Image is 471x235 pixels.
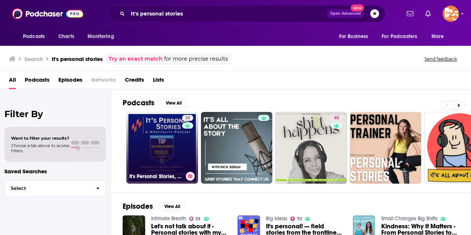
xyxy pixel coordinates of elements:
span: Logged in as kerrifulks [443,6,459,22]
span: Want to filter your results? [11,136,69,141]
a: 72 [290,217,302,221]
button: Select [4,180,106,197]
span: For Podcasters [382,31,417,42]
h3: It's personal stories [52,55,103,62]
span: New [351,4,364,11]
span: Choose a tab above to access filters. [11,143,69,153]
a: 45 [275,112,347,184]
a: Big Ideas [266,215,287,222]
a: 30 [182,115,193,121]
a: Show notifications dropdown [422,7,434,20]
span: Open Advanced [330,12,361,16]
a: 33 [189,217,201,221]
a: EpisodesView All [123,202,185,211]
button: Open AdvancedNew [327,9,364,18]
button: open menu [334,30,377,44]
a: 45 [331,115,342,121]
span: Select [5,186,90,191]
span: More [431,31,444,42]
a: Intimate Breath [151,215,186,222]
input: Search podcasts, credits, & more... [128,8,327,20]
a: Show notifications dropdown [404,7,416,20]
button: Show profile menu [443,6,459,22]
a: Podcasts [25,74,50,89]
span: 33 [195,217,201,221]
button: View All [160,99,187,108]
a: Lists [153,74,164,89]
span: 72 [297,217,302,221]
a: Credits [125,74,144,89]
span: Charts [58,31,74,42]
a: Charts [54,30,79,44]
a: PodcastsView All [123,98,187,108]
img: Podchaser - Follow, Share and Rate Podcasts [12,7,83,21]
button: open menu [82,30,123,44]
a: Try an exact match [109,55,163,63]
p: Saved Searches [4,168,106,175]
span: 45 [334,115,339,122]
span: for more precise results [164,55,228,63]
h3: Search [24,55,43,62]
button: open menu [18,30,54,44]
img: User Profile [443,6,459,22]
a: 30It's Personal Stories, A Hospitality Podcast [126,112,198,184]
button: Send feedback [422,56,459,62]
div: Search podcasts, credits, & more... [107,5,385,22]
h2: Filter By [4,109,106,119]
button: open menu [377,30,428,44]
a: All [9,74,16,89]
span: Monitoring [88,31,114,42]
span: For Business [339,31,368,42]
h3: It's Personal Stories, A Hospitality Podcast [129,173,183,180]
h2: Podcasts [123,98,154,108]
span: Networks [91,74,116,89]
button: View All [159,202,185,211]
span: Podcasts [23,31,45,42]
button: open menu [426,30,453,44]
h2: Episodes [123,202,153,211]
span: 30 [185,115,190,122]
a: Small Changes Big Shifts [381,215,437,222]
a: Episodes [58,74,82,89]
